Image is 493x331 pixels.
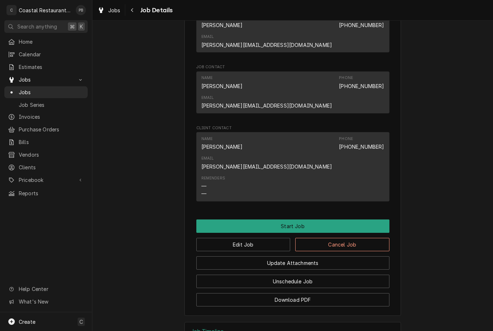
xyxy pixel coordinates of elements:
span: Invoices [19,113,84,121]
div: Name [201,136,213,142]
span: Jobs [19,88,84,96]
a: Go to What's New [4,296,88,308]
button: Cancel Job [295,238,389,251]
button: Edit Job [196,238,291,251]
div: Email [201,156,332,170]
div: Phone [339,136,384,151]
span: Job Details [138,5,173,15]
div: PB [76,5,86,15]
span: Job Contact [196,64,389,70]
div: Name [201,14,243,29]
span: Search anything [17,23,57,30]
div: Name [201,75,213,81]
span: Home [19,38,84,45]
div: Phone [339,136,353,142]
div: Reminders [201,175,225,197]
div: Button Group Row [196,270,389,288]
a: [PERSON_NAME][EMAIL_ADDRESS][DOMAIN_NAME] [201,103,332,109]
button: Update Attachments [196,256,389,270]
div: [PERSON_NAME] [201,143,243,151]
a: Calendar [4,48,88,60]
div: Email [201,95,214,101]
a: Jobs [4,86,88,98]
span: Jobs [108,6,121,14]
div: Job Contact [196,64,389,116]
a: Job Series [4,99,88,111]
div: Reminders [201,175,225,181]
div: Email [201,34,214,40]
div: [PERSON_NAME] [201,82,243,90]
div: — [201,182,206,190]
span: Jobs [19,76,73,83]
a: Invoices [4,111,88,123]
div: Job Reporter List [196,10,389,56]
span: K [80,23,83,30]
a: Go to Help Center [4,283,88,295]
a: Vendors [4,149,88,161]
div: Client Contact List [196,132,389,204]
a: Estimates [4,61,88,73]
div: Contact [196,71,389,113]
div: Job Reporter [196,4,389,56]
a: Reports [4,187,88,199]
a: Home [4,36,88,48]
a: [PERSON_NAME][EMAIL_ADDRESS][DOMAIN_NAME] [201,164,332,170]
a: [PERSON_NAME][EMAIL_ADDRESS][DOMAIN_NAME] [201,42,332,48]
a: Bills [4,136,88,148]
span: Client Contact [196,125,389,131]
span: Clients [19,164,84,171]
span: Pricebook [19,176,73,184]
span: Purchase Orders [19,126,84,133]
div: Button Group Row [196,219,389,233]
div: Button Group Row [196,233,389,251]
span: Reports [19,190,84,197]
div: Button Group Row [196,251,389,270]
span: ⌘ [70,23,75,30]
div: Button Group Row [196,288,389,306]
a: Purchase Orders [4,123,88,135]
button: Navigate back [127,4,138,16]
div: Name [201,136,243,151]
div: Contact [196,132,389,201]
div: Client Contact [196,125,389,204]
span: Bills [19,138,84,146]
button: Start Job [196,219,389,233]
div: Phone [339,14,384,29]
a: Go to Jobs [4,74,88,86]
div: Email [201,156,214,161]
a: Jobs [95,4,123,16]
div: — [201,190,206,197]
button: Unschedule Job [196,275,389,288]
a: [PHONE_NUMBER] [339,144,384,150]
span: Job Series [19,101,84,109]
div: Name [201,75,243,90]
div: Job Contact List [196,71,389,117]
span: Calendar [19,51,84,58]
div: [PERSON_NAME] [201,21,243,29]
button: Download PDF [196,293,389,306]
a: [PHONE_NUMBER] [339,22,384,28]
a: Clients [4,161,88,173]
div: Phone [339,75,384,90]
span: What's New [19,298,83,305]
div: Email [201,95,332,109]
span: C [79,318,83,326]
div: Phone [339,75,353,81]
span: Vendors [19,151,84,158]
a: Go to Pricebook [4,174,88,186]
span: Help Center [19,285,83,293]
button: Search anything⌘K [4,20,88,33]
a: [PHONE_NUMBER] [339,83,384,89]
div: Coastal Restaurant Repair [19,6,72,14]
div: Email [201,34,332,48]
span: Create [19,319,35,325]
div: Button Group [196,219,389,306]
div: Contact [196,10,389,52]
div: Phill Blush's Avatar [76,5,86,15]
span: Estimates [19,63,84,71]
div: C [6,5,17,15]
